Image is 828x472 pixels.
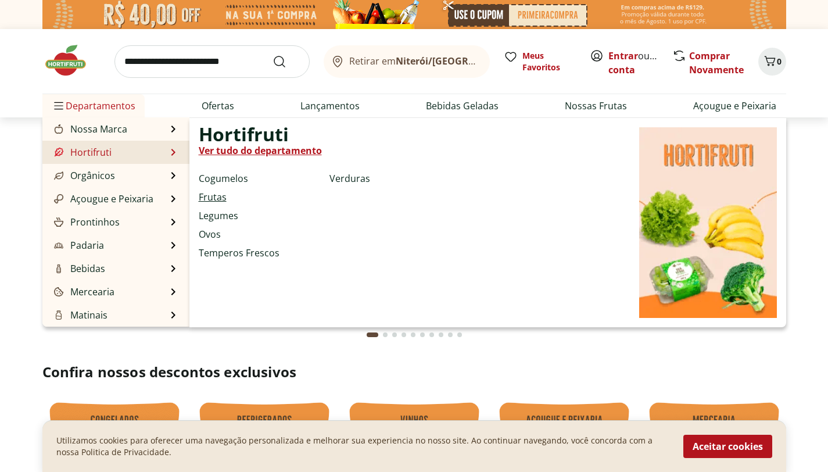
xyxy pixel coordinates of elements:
[565,99,627,113] a: Nossas Frutas
[324,45,490,78] button: Retirar emNiterói/[GEOGRAPHIC_DATA]
[199,227,221,241] a: Ovos
[689,49,744,76] a: Comprar Novamente
[52,92,135,120] span: Departamentos
[202,99,234,113] a: Ofertas
[199,127,289,141] span: Hortifruti
[42,363,786,381] h2: Confira nossos descontos exclusivos
[455,321,464,349] button: Go to page 10 from fs-carousel
[608,49,638,62] a: Entrar
[608,49,672,76] a: Criar conta
[364,321,381,349] button: Current page from fs-carousel
[114,45,310,78] input: search
[408,321,418,349] button: Go to page 5 from fs-carousel
[693,99,776,113] a: Açougue e Peixaria
[52,238,104,252] a: PadariaPadaria
[52,192,153,206] a: Açougue e PeixariaAçougue e Peixaria
[349,56,478,66] span: Retirar em
[399,321,408,349] button: Go to page 4 from fs-carousel
[381,321,390,349] button: Go to page 2 from fs-carousel
[199,171,248,185] a: Cogumelos
[52,324,167,352] a: Frios, Queijos e LaticíniosFrios, Queijos e Laticínios
[199,190,227,204] a: Frutas
[199,246,279,260] a: Temperos Frescos
[54,148,63,157] img: Hortifruti
[426,99,499,113] a: Bebidas Geladas
[52,215,120,229] a: ProntinhosProntinhos
[199,209,238,223] a: Legumes
[54,264,63,273] img: Bebidas
[54,241,63,250] img: Padaria
[52,262,105,276] a: BebidasBebidas
[273,55,300,69] button: Submit Search
[608,49,660,77] span: ou
[427,321,436,349] button: Go to page 7 from fs-carousel
[54,194,63,203] img: Açougue e Peixaria
[52,308,107,322] a: MatinaisMatinais
[396,55,528,67] b: Niterói/[GEOGRAPHIC_DATA]
[52,122,127,136] a: Nossa MarcaNossa Marca
[52,92,66,120] button: Menu
[199,144,322,158] a: Ver tudo do departamento
[54,287,63,296] img: Mercearia
[639,127,777,318] img: Hortifruti
[42,43,101,78] img: Hortifruti
[446,321,455,349] button: Go to page 9 from fs-carousel
[504,50,576,73] a: Meus Favoritos
[52,145,112,159] a: HortifrutiHortifruti
[54,171,63,180] img: Orgânicos
[54,124,63,134] img: Nossa Marca
[52,285,114,299] a: MerceariaMercearia
[777,56,782,67] span: 0
[418,321,427,349] button: Go to page 6 from fs-carousel
[54,217,63,227] img: Prontinhos
[54,310,63,320] img: Matinais
[683,435,772,458] button: Aceitar cookies
[300,99,360,113] a: Lançamentos
[329,171,370,185] a: Verduras
[56,435,669,458] p: Utilizamos cookies para oferecer uma navegação personalizada e melhorar sua experiencia no nosso ...
[758,48,786,76] button: Carrinho
[390,321,399,349] button: Go to page 3 from fs-carousel
[52,169,115,183] a: OrgânicosOrgânicos
[522,50,576,73] span: Meus Favoritos
[436,321,446,349] button: Go to page 8 from fs-carousel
